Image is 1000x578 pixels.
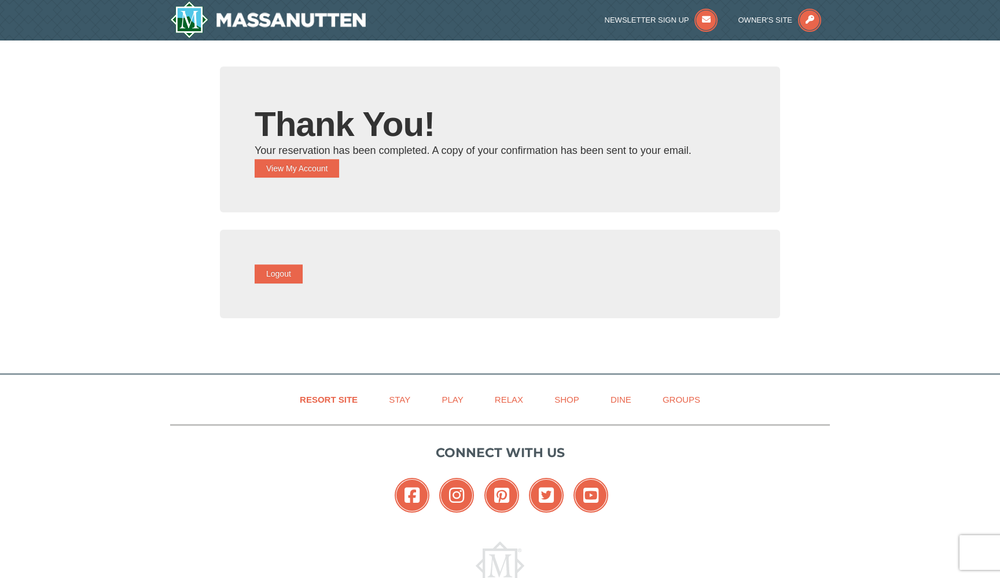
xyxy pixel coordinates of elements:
[170,1,366,38] a: Massanutten Resort
[738,16,822,24] a: Owner's Site
[285,386,372,413] a: Resort Site
[605,16,718,24] a: Newsletter Sign Up
[255,142,745,159] div: Your reservation has been completed. A copy of your confirmation has been sent to your email.
[255,107,745,142] h1: Thank You!
[255,264,303,283] button: Logout
[540,386,594,413] a: Shop
[170,1,366,38] img: Massanutten Resort Logo
[648,386,715,413] a: Groups
[255,159,339,178] button: View My Account
[596,386,646,413] a: Dine
[374,386,425,413] a: Stay
[480,386,538,413] a: Relax
[427,386,477,413] a: Play
[605,16,689,24] span: Newsletter Sign Up
[170,443,830,462] p: Connect with us
[738,16,793,24] span: Owner's Site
